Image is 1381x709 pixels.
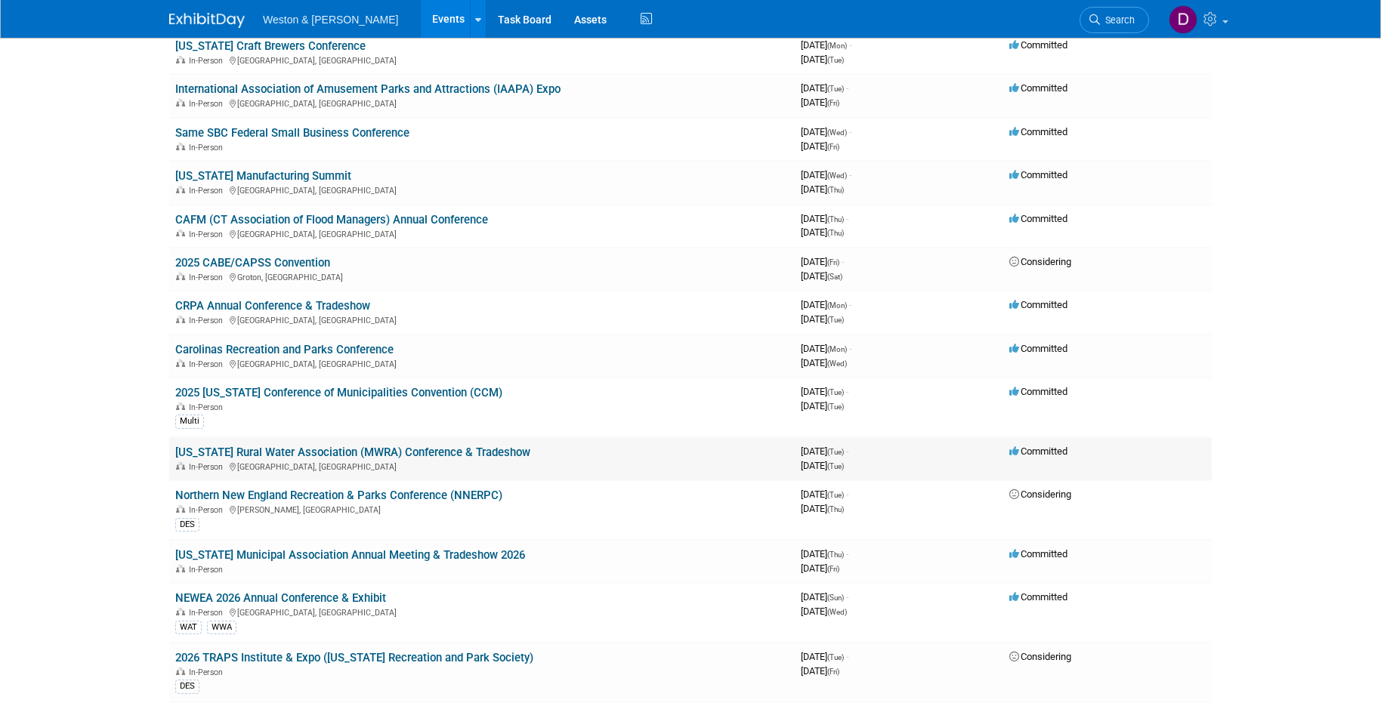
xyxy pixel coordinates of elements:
[175,313,789,325] div: [GEOGRAPHIC_DATA], [GEOGRAPHIC_DATA]
[1009,256,1071,267] span: Considering
[175,591,386,605] a: NEWEA 2026 Annual Conference & Exhibit
[801,400,844,412] span: [DATE]
[827,653,844,661] span: (Tue)
[827,99,839,107] span: (Fri)
[175,54,789,66] div: [GEOGRAPHIC_DATA], [GEOGRAPHIC_DATA]
[827,316,844,324] span: (Tue)
[1009,489,1071,500] span: Considering
[1009,169,1067,180] span: Committed
[801,39,851,51] span: [DATE]
[801,270,842,282] span: [DATE]
[175,489,502,502] a: Northern New England Recreation & Parks Conference (NNERPC)
[827,143,839,151] span: (Fri)
[175,621,202,634] div: WAT
[176,565,185,572] img: In-Person Event
[189,402,227,412] span: In-Person
[175,386,502,399] a: 2025 [US_STATE] Conference of Municipalities Convention (CCM)
[1009,386,1067,397] span: Committed
[801,357,847,368] span: [DATE]
[827,491,844,499] span: (Tue)
[189,99,227,109] span: In-Person
[849,126,851,137] span: -
[1100,14,1135,26] span: Search
[849,343,851,354] span: -
[1009,39,1067,51] span: Committed
[1009,213,1067,224] span: Committed
[189,186,227,196] span: In-Person
[176,608,185,615] img: In-Person Event
[827,505,844,513] span: (Thu)
[801,299,851,310] span: [DATE]
[175,445,530,459] a: [US_STATE] Rural Water Association (MWRA) Conference & Tradeshow
[846,591,848,603] span: -
[1009,651,1071,662] span: Considering
[176,230,185,237] img: In-Person Event
[175,169,351,183] a: [US_STATE] Manufacturing Summit
[1169,5,1197,34] img: Daniel Herzog
[801,140,839,152] span: [DATE]
[801,54,844,65] span: [DATE]
[827,550,844,559] span: (Thu)
[827,273,842,281] span: (Sat)
[801,591,848,603] span: [DATE]
[846,82,848,94] span: -
[189,56,227,66] span: In-Person
[1009,82,1067,94] span: Committed
[175,227,789,239] div: [GEOGRAPHIC_DATA], [GEOGRAPHIC_DATA]
[849,39,851,51] span: -
[1009,548,1067,559] span: Committed
[827,565,839,573] span: (Fri)
[801,563,839,574] span: [DATE]
[176,143,185,150] img: In-Person Event
[1009,591,1067,603] span: Committed
[189,230,227,239] span: In-Person
[801,460,844,471] span: [DATE]
[175,606,789,618] div: [GEOGRAPHIC_DATA], [GEOGRAPHIC_DATA]
[175,270,789,282] div: Groton, [GEOGRAPHIC_DATA]
[801,445,848,457] span: [DATE]
[175,82,561,96] a: International Association of Amusement Parks and Attractions (IAAPA) Expo
[176,316,185,323] img: In-Person Event
[827,128,847,137] span: (Wed)
[827,388,844,396] span: (Tue)
[176,667,185,675] img: In-Person Event
[801,665,839,677] span: [DATE]
[175,415,204,428] div: Multi
[827,229,844,237] span: (Thu)
[175,503,789,515] div: [PERSON_NAME], [GEOGRAPHIC_DATA]
[827,42,847,50] span: (Mon)
[175,97,789,109] div: [GEOGRAPHIC_DATA], [GEOGRAPHIC_DATA]
[827,593,844,602] span: (Sun)
[176,402,185,410] img: In-Person Event
[175,460,789,472] div: [GEOGRAPHIC_DATA], [GEOGRAPHIC_DATA]
[189,667,227,677] span: In-Person
[176,273,185,280] img: In-Person Event
[827,608,847,616] span: (Wed)
[189,316,227,325] span: In-Person
[176,505,185,513] img: In-Person Event
[189,462,227,472] span: In-Person
[176,359,185,367] img: In-Person Event
[827,667,839,676] span: (Fri)
[176,56,185,63] img: In-Person Event
[801,183,844,195] span: [DATE]
[175,651,533,664] a: 2026 TRAPS Institute & Expo ([US_STATE] Recreation and Park Society)
[842,256,844,267] span: -
[176,186,185,193] img: In-Person Event
[827,215,844,223] span: (Thu)
[801,343,851,354] span: [DATE]
[827,56,844,64] span: (Tue)
[801,169,851,180] span: [DATE]
[801,386,848,397] span: [DATE]
[189,143,227,153] span: In-Person
[801,503,844,514] span: [DATE]
[801,213,848,224] span: [DATE]
[1009,343,1067,354] span: Committed
[175,213,488,227] a: CAFM (CT Association of Flood Managers) Annual Conference
[827,186,844,194] span: (Thu)
[846,213,848,224] span: -
[189,565,227,575] span: In-Person
[263,14,398,26] span: Weston & [PERSON_NAME]
[827,258,839,267] span: (Fri)
[175,126,409,140] a: Same SBC Federal Small Business Conference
